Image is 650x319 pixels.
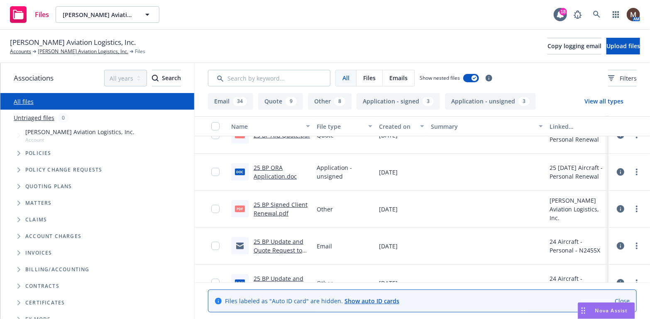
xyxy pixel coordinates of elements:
a: Accounts [10,48,31,55]
button: Name [228,116,313,136]
button: SearchSearch [152,70,181,86]
div: Summary [431,122,534,131]
a: more [632,241,642,251]
span: [DATE] [379,279,398,287]
span: Filters [620,74,637,83]
span: Emails [389,74,408,82]
div: 0 [58,113,69,123]
span: All [342,74,349,82]
div: Name [231,122,301,131]
div: File type [317,122,363,131]
span: Quoting plans [25,184,72,189]
button: Email [208,93,253,110]
button: Other [308,93,352,110]
div: 3 [518,97,530,106]
span: Nova Assist [595,307,628,314]
input: Toggle Row Selected [211,168,220,176]
a: Switch app [608,6,624,23]
button: Filters [608,70,637,86]
span: Email [317,242,332,250]
input: Search by keyword... [208,70,330,86]
a: 25 BP Signed Client Renewal.pdf [254,201,308,217]
div: 24 Aircraft - Personal - N2455X [550,237,605,255]
img: photo [627,8,640,21]
span: Show nested files [420,74,460,81]
span: Policies [25,151,51,156]
span: [PERSON_NAME] Aviation Logistics, Inc. [25,128,134,136]
button: Summary [428,116,546,136]
span: Claims [25,217,47,222]
span: Copy logging email [547,42,601,50]
span: doc [235,169,245,175]
span: Other [317,205,333,213]
button: Application - unsigned [445,93,536,110]
span: docx [235,280,245,286]
div: Created on [379,122,415,131]
button: File type [313,116,376,136]
div: Search [152,70,181,86]
div: Tree Example [0,126,194,261]
div: [PERSON_NAME] Aviation Logistics, Inc. [550,196,605,222]
a: Files [7,3,52,26]
button: Copy logging email [547,38,601,54]
div: 34 [233,97,247,106]
span: [DATE] [379,168,398,177]
span: Contracts [25,284,59,289]
div: Linked associations [550,122,605,131]
a: more [632,167,642,177]
span: [PERSON_NAME] Aviation Logistics, Inc. [63,10,134,19]
a: more [632,278,642,288]
a: Untriaged files [14,113,54,122]
button: Nova Assist [578,302,635,319]
div: 18 [560,8,567,15]
a: Close [615,297,630,305]
a: 25 BP AIG Quote.pdf [254,131,310,139]
a: 25 BP Update and Quote Request to Insured.eml [254,238,303,263]
a: Show auto ID cards [345,297,399,305]
span: Application - unsigned [317,163,372,181]
a: Search [589,6,605,23]
button: Quote [258,93,303,110]
a: more [632,204,642,214]
span: Filters [608,74,637,83]
span: [DATE] [379,242,398,250]
span: Billing/Accounting [25,267,90,272]
input: Toggle Row Selected [211,205,220,213]
button: Application - signed [357,93,440,110]
div: 8 [334,97,345,106]
span: Policy change requests [25,167,102,172]
span: Account charges [25,234,81,239]
input: Toggle Row Selected [211,242,220,250]
span: Files [135,48,145,55]
span: Matters [25,201,51,206]
div: 3 [423,97,434,106]
input: Toggle Row Selected [211,279,220,287]
a: 25 BP ORA Application.doc [254,164,297,180]
span: Files labeled as "Auto ID card" are hidden. [225,297,399,305]
input: Select all [211,122,220,130]
span: Files [35,11,49,18]
span: Invoices [25,250,52,255]
button: Linked associations [546,116,608,136]
div: 25 [DATE] Aircraft - Personal Renewal [550,163,605,181]
button: View all types [571,93,637,110]
a: [PERSON_NAME] Aviation Logistics, Inc. [38,48,128,55]
span: Upload files [606,42,640,50]
span: pdf [235,206,245,212]
span: [PERSON_NAME] Aviation Logistics, Inc. [10,37,136,48]
div: 9 [286,97,297,106]
div: Drag to move [578,303,589,319]
svg: Search [152,75,159,81]
span: [DATE] [379,205,398,213]
a: Report a Bug [569,6,586,23]
span: Certificates [25,300,65,305]
button: Upload files [606,38,640,54]
div: 24 Aircraft - Personal - N2455X [550,274,605,292]
a: 25 BP Update and Quote Request.docx [254,275,310,291]
span: Associations [14,73,54,83]
a: All files [14,98,34,106]
button: [PERSON_NAME] Aviation Logistics, Inc. [56,6,159,23]
span: Other [317,279,333,287]
span: Files [363,74,376,82]
span: Account [25,136,134,143]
